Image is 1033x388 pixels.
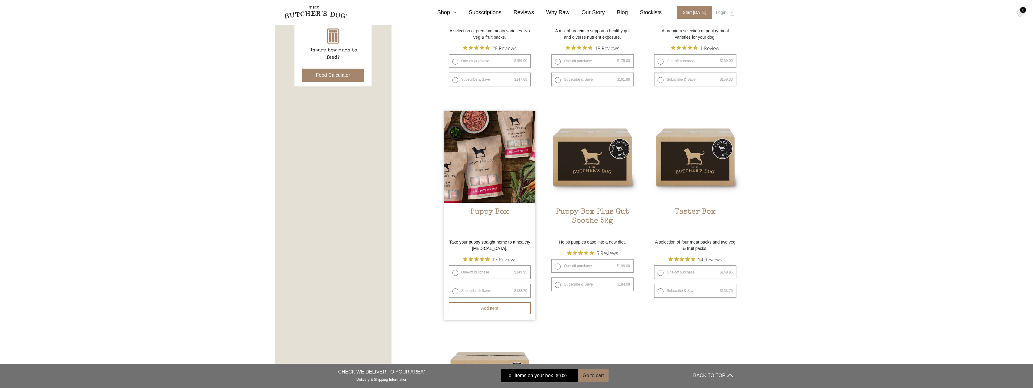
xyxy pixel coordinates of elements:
button: Go to cart [578,369,608,382]
bdi: 161.88 [617,77,630,82]
bdi: 149.95 [720,270,733,274]
a: Subscriptions [456,8,501,17]
label: Subscribe & Save [551,73,634,86]
span: 1 Review [700,44,720,53]
label: One-off purchase [449,265,531,279]
label: One-off purchase [449,54,531,68]
span: 5 Reviews [596,248,618,257]
span: $ [514,59,516,63]
button: Rated 5 out of 5 stars from 1 reviews. Jump to reviews. [671,44,720,53]
span: 14 Reviews [698,255,722,264]
bdi: 184.08 [617,282,630,286]
a: Puppy Box Plus Gut Soothe 52gPuppy Box Plus Gut Soothe 52g [547,111,638,236]
h2: Puppy Box Plus Gut Soothe 52g [547,208,638,236]
img: Puppy Box Plus Gut Soothe 52g [547,111,638,203]
button: Rated 4.8 out of 5 stars from 5 reviews. Jump to reviews. [567,248,618,257]
a: Start [DATE] [671,6,715,19]
span: $ [556,373,558,378]
p: Helps puppies ease into a new diet. [547,239,638,245]
label: Subscribe & Save [449,284,531,298]
bdi: 156.33 [720,77,733,82]
span: $ [720,270,722,274]
label: One-off purchase [551,54,634,68]
img: TBD_Cart-Empty.png [1016,9,1024,17]
p: CHECK WE DELIVER TO YOUR AREA* [338,368,425,376]
p: A selection of premium meaty varieties. No veg & fruit packs. [444,28,536,40]
a: 0 Items on your box $0.00 [501,369,578,382]
label: One-off purchase [654,265,736,279]
a: Why Raw [534,8,570,17]
label: One-off purchase [551,259,634,273]
a: Our Story [570,8,605,17]
label: One-off purchase [654,54,736,68]
bdi: 147.08 [514,77,527,82]
a: Shop [425,8,456,17]
bdi: 199.00 [617,264,630,268]
div: 0 [1020,7,1026,13]
label: Subscribe & Save [449,73,531,86]
bdi: 138.70 [720,289,733,293]
button: Rated 4.9 out of 5 stars from 18 reviews. Jump to reviews. [566,44,619,53]
a: Taster BoxTaster Box [649,111,741,236]
span: 17 Reviews [492,255,516,264]
span: $ [617,282,619,286]
label: Subscribe & Save [654,73,736,86]
span: $ [617,77,619,82]
img: Taster Box [649,111,741,203]
a: Login [714,6,734,19]
button: Rated 4.9 out of 5 stars from 28 reviews. Jump to reviews. [463,44,516,53]
p: A premium selection of poultry meal varieties for your dog. [649,28,741,40]
h2: Taster Box [649,208,741,236]
span: Items on your box [515,372,553,379]
span: $ [514,289,516,293]
a: Puppy Box [444,111,536,236]
span: $ [514,77,516,82]
span: $ [720,59,722,63]
h2: Puppy Box [444,208,536,236]
a: Stockists [628,8,662,17]
bdi: 149.95 [514,270,527,274]
button: Food Calculator [302,69,364,82]
p: A selection of four meat packs and two veg & fruit packs. [649,239,741,252]
span: 28 Reviews [492,44,516,53]
p: A mix of protein to support a healthy gut and diverse nutrient exposure. [547,28,638,40]
span: $ [720,77,722,82]
label: Subscribe & Save [654,284,736,298]
button: Rated 5 out of 5 stars from 17 reviews. Jump to reviews. [463,255,516,264]
a: Reviews [502,8,534,17]
bdi: 175.00 [617,59,630,63]
span: $ [514,270,516,274]
label: Subscribe & Save [551,277,634,291]
a: Delivery & Shipping Information [356,376,407,382]
a: Blog [605,8,628,17]
p: Take your puppy straight home to a healthy [MEDICAL_DATA]. [444,239,536,252]
span: $ [720,289,722,293]
span: $ [617,264,619,268]
bdi: 169.00 [720,59,733,63]
span: Start [DATE] [677,6,713,19]
span: $ [617,59,619,63]
div: 0 [505,373,515,379]
bdi: 159.00 [514,59,527,63]
p: Unsure how much to feed? [303,47,363,61]
button: Rated 4.9 out of 5 stars from 14 reviews. Jump to reviews. [668,255,722,264]
span: 18 Reviews [595,44,619,53]
button: Add item [449,302,531,314]
bdi: 0.00 [556,373,567,378]
bdi: 138.70 [514,289,527,293]
button: BACK TO TOP [693,368,733,383]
